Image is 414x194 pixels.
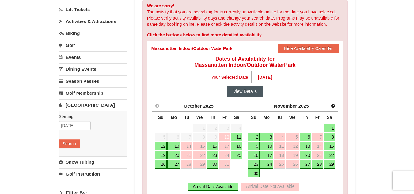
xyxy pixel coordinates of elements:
a: 12 [155,142,167,150]
a: 17 [219,142,230,150]
a: 28 [181,160,192,169]
a: Next [329,101,337,110]
a: 5 [286,133,299,142]
a: 27 [167,160,180,169]
a: 19 [286,151,299,160]
a: 25 [231,151,242,160]
a: 16 [207,142,218,150]
span: Monday [264,115,270,120]
span: Tuesday [277,115,282,120]
a: Biking [59,28,127,39]
span: Your Selected Date [211,73,248,82]
span: 9 [207,133,218,142]
a: Snow Tubing [59,156,127,168]
a: 10 [260,142,273,150]
a: 19 [155,151,167,160]
span: 7 [181,133,192,142]
a: 10 [219,133,230,142]
a: 22 [193,151,206,160]
a: Dining Events [59,63,127,75]
span: Thursday [210,115,215,120]
a: 20 [300,151,311,160]
a: Golf [59,40,127,51]
span: November [274,103,297,108]
label: Starting [59,113,123,120]
a: 21 [312,151,323,160]
span: Thursday [303,115,308,120]
span: Monday [171,115,177,120]
span: Sunday [158,115,164,120]
a: 9 [248,142,260,150]
a: Lift Tickets [59,4,127,15]
span: Sunday [251,115,256,120]
span: 8 [193,133,206,142]
button: View Details [227,86,263,96]
a: 30 [207,160,218,169]
span: Tuesday [184,115,189,120]
span: 2 [207,124,218,132]
a: 26 [286,160,299,169]
a: 16 [248,151,260,160]
a: 24 [219,151,230,160]
a: 24 [260,160,273,169]
div: Massanutten Indoor/Outdoor WaterPark [151,45,233,51]
span: Next [331,103,336,108]
strong: [DATE] [251,71,279,83]
a: 25 [274,160,285,169]
a: 14 [181,142,192,150]
a: Activities & Attractions [59,16,127,27]
a: 23 [207,151,218,160]
strong: We are sorry! [147,3,174,8]
a: 6 [300,133,311,142]
span: Wednesday [196,115,203,120]
a: Golf Membership [59,87,127,99]
div: Arrival Date Available [188,183,238,191]
a: 15 [193,142,206,150]
a: 13 [300,142,311,150]
a: Golf Instruction [59,168,127,180]
a: 26 [155,160,167,169]
a: 15 [324,142,335,150]
a: 18 [231,142,242,150]
a: 29 [324,160,335,169]
span: 2025 [203,103,214,108]
span: 5 [155,133,167,142]
a: Events [59,51,127,63]
a: 7 [312,133,323,142]
a: 28 [312,160,323,169]
a: Season Passes [59,75,127,87]
a: 23 [248,160,260,169]
a: 14 [312,142,323,150]
a: 4 [274,133,285,142]
h4: Dates of Availability for Massanutten Indoor/Outdoor WaterPark [151,56,339,68]
button: Search [59,139,80,148]
a: 30 [248,169,260,178]
a: 8 [324,133,335,142]
span: 2025 [298,103,309,108]
span: 1 [193,124,206,132]
div: Click the buttons below to find more detailed availability. [147,32,343,38]
span: 6 [167,133,180,142]
span: 4 [231,124,242,132]
a: 11 [231,133,242,142]
a: 22 [324,151,335,160]
a: 27 [300,160,311,169]
a: 1 [324,124,335,132]
a: 2 [248,133,260,142]
a: 29 [193,160,206,169]
span: Friday [315,115,320,120]
span: October [184,103,202,108]
span: Wednesday [289,115,296,120]
span: 3 [219,124,230,132]
a: Prev [153,101,161,110]
button: Hide Availability Calendar [278,44,339,53]
a: 13 [167,142,180,150]
a: 31 [219,160,230,169]
a: 17 [260,151,273,160]
span: Friday [222,115,227,120]
span: Saturday [327,115,332,120]
a: 3 [260,133,273,142]
a: [GEOGRAPHIC_DATA] [59,99,127,111]
a: 18 [274,151,285,160]
span: Saturday [234,115,239,120]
